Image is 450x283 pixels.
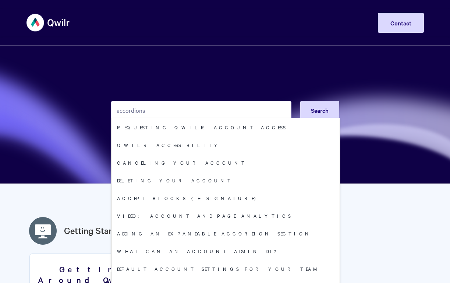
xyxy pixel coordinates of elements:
[111,154,340,171] a: Canceling your account
[111,171,340,189] a: Deleting your Account
[64,224,125,237] a: Getting Started
[111,260,340,277] a: Default Account Settings For Your Team
[300,101,339,119] button: Search
[26,9,70,36] img: Qwilr Help Center
[111,118,340,136] a: Requesting Qwilr account access
[111,101,291,119] input: Search the knowledge base
[111,207,340,224] a: Video: Account and Page Analytics
[311,106,329,114] span: Search
[111,242,340,260] a: What can an Account Admin do?
[111,136,340,154] a: Qwilr Accessibility
[111,224,340,242] a: Adding an expandable Accordion section
[378,13,424,33] a: Contact
[111,189,340,207] a: Accept Blocks (E-Signature)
